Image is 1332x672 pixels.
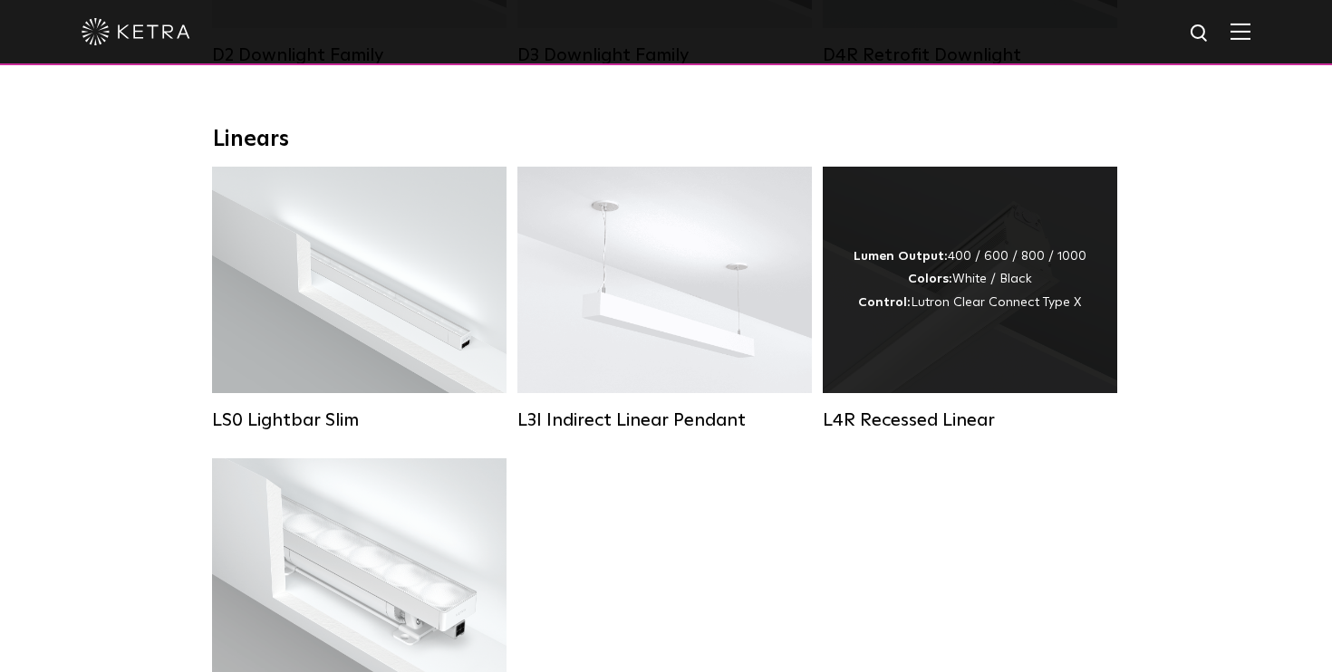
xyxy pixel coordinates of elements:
[517,167,812,431] a: L3I Indirect Linear Pendant Lumen Output:400 / 600 / 800 / 1000Housing Colors:White / BlackContro...
[1231,23,1250,40] img: Hamburger%20Nav.svg
[82,18,190,45] img: ketra-logo-2019-white
[823,409,1117,431] div: L4R Recessed Linear
[213,127,1119,153] div: Linears
[212,409,507,431] div: LS0 Lightbar Slim
[858,296,911,309] strong: Control:
[854,250,948,263] strong: Lumen Output:
[517,409,812,431] div: L3I Indirect Linear Pendant
[1189,23,1211,45] img: search icon
[854,245,1086,314] div: 400 / 600 / 800 / 1000 White / Black Lutron Clear Connect Type X
[823,167,1117,431] a: L4R Recessed Linear Lumen Output:400 / 600 / 800 / 1000Colors:White / BlackControl:Lutron Clear C...
[212,167,507,431] a: LS0 Lightbar Slim Lumen Output:200 / 350Colors:White / BlackControl:X96 Controller
[908,273,952,285] strong: Colors:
